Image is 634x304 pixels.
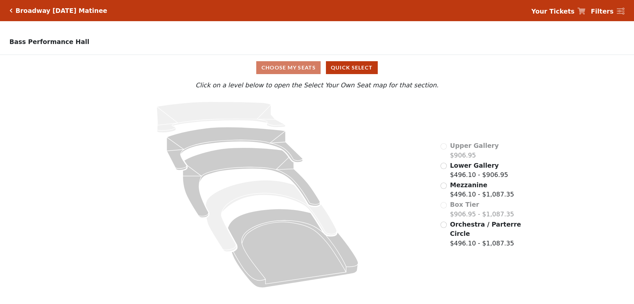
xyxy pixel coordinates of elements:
[450,141,499,160] label: $906.95
[228,209,358,288] path: Orchestra / Parterre Circle - Seats Available: 1
[450,220,522,248] label: $496.10 - $1,087.35
[450,161,508,180] label: $496.10 - $906.95
[16,7,107,15] h5: Broadway [DATE] Matinee
[450,180,514,199] label: $496.10 - $1,087.35
[450,200,514,219] label: $906.95 - $1,087.35
[157,102,286,133] path: Upper Gallery - Seats Available: 0
[84,80,550,90] p: Click on a level below to open the Select Your Own Seat map for that section.
[531,7,585,16] a: Your Tickets
[531,8,575,15] strong: Your Tickets
[450,142,499,149] span: Upper Gallery
[450,221,521,238] span: Orchestra / Parterre Circle
[450,201,479,208] span: Box Tier
[591,7,624,16] a: Filters
[591,8,614,15] strong: Filters
[326,61,378,74] button: Quick Select
[450,181,487,189] span: Mezzanine
[10,8,13,13] a: Click here to go back to filters
[167,127,303,170] path: Lower Gallery - Seats Available: 16
[450,162,499,169] span: Lower Gallery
